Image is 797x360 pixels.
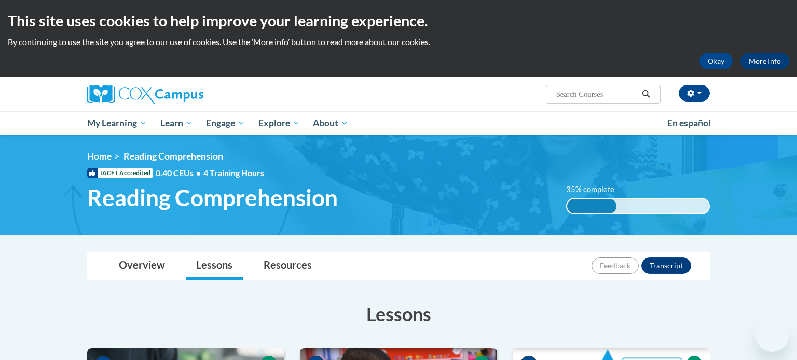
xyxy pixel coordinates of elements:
span: Reading Comprehension [87,184,338,211]
button: Feedback [592,257,639,274]
div: 35% complete [567,199,617,213]
a: Overview [108,252,175,280]
label: 35% complete [566,184,626,195]
p: By continuing to use the site you agree to our use of cookies. Use the ‘More info’ button to read... [8,36,789,48]
span: IACET Accredited [87,168,153,178]
span: 4 Training Hours [203,168,264,178]
a: My Learning [80,111,154,135]
img: Cox Campus [87,85,203,104]
a: Cox Campus [87,85,284,104]
iframe: Button to launch messaging window [755,319,789,352]
a: Home [87,151,112,162]
span: 0.40 CEUs [156,167,203,179]
button: Transcript [641,257,691,274]
a: Explore [252,111,307,135]
a: Resources [253,252,322,280]
span: Reading Comprehension [123,151,223,162]
span: En español [667,118,711,128]
a: Engage [199,111,252,135]
button: Search [638,88,654,100]
span: Explore [258,117,300,129]
span: About [313,117,348,129]
input: Search Courses [555,88,638,100]
h2: This site uses cookies to help improve your learning experience. [8,10,789,31]
span: • [196,168,201,178]
span: My Learning [87,117,147,129]
a: More Info [740,53,789,69]
a: En español [661,112,718,134]
button: Okay [699,53,733,69]
span: Learn [160,117,193,129]
div: Main menu [72,111,725,135]
button: Account Settings [679,85,710,102]
a: About [307,111,355,135]
h3: Lessons [87,301,710,327]
a: Lessons [186,252,243,280]
a: Learn [154,111,200,135]
span: Engage [206,117,245,129]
